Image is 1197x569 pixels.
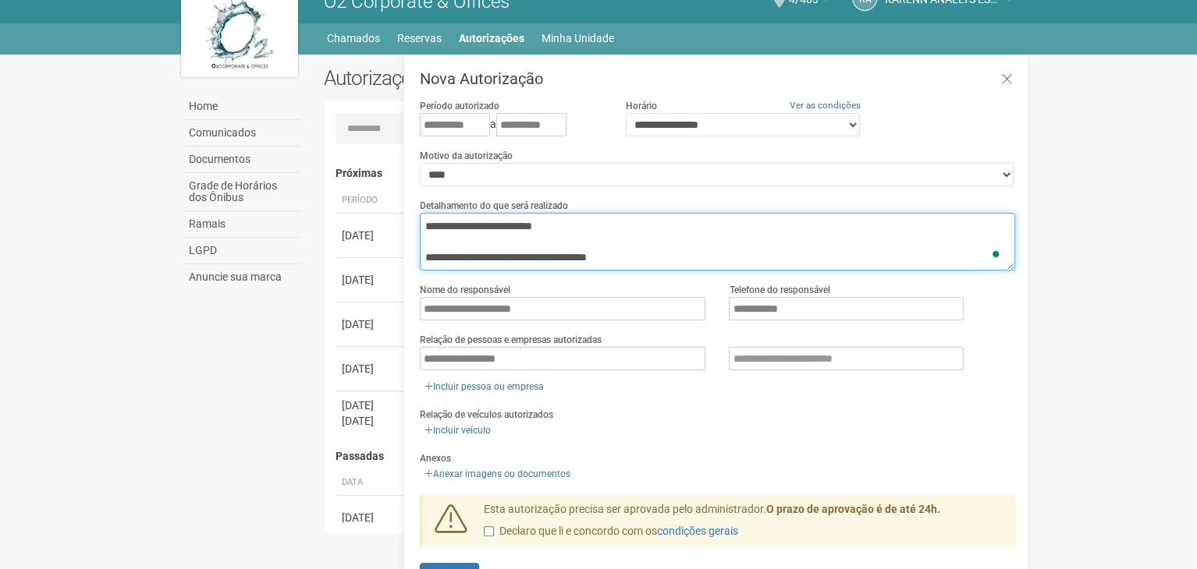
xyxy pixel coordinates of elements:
a: Incluir pessoa ou empresa [420,378,549,395]
label: Período autorizado [420,99,499,113]
h4: Passadas [336,451,1004,462]
a: Anexar imagens ou documentos [420,465,575,482]
a: Ramais [185,211,300,238]
label: Relação de veículos autorizados [420,408,553,422]
input: Declaro que li e concordo com oscondições gerais [484,526,494,536]
div: Esta autorização precisa ser aprovada pelo administrador. [472,502,1015,547]
a: condições gerais [657,525,738,537]
div: a [420,113,602,136]
textarea: To enrich screen reader interactions, please activate Accessibility in Grammarly extension settings [420,213,1015,270]
a: Ver as condições [790,100,861,111]
a: Documentos [185,147,300,173]
label: Anexos [420,451,451,465]
div: [DATE] [342,316,400,332]
a: Autorizações [459,27,524,49]
a: Chamados [327,27,380,49]
div: [DATE] [342,510,400,525]
div: [DATE] [342,272,400,288]
label: Nome do responsável [420,283,510,297]
a: Comunicados [185,120,300,147]
th: Período [336,188,406,214]
div: [DATE] [342,228,400,243]
th: Data [336,470,406,496]
h2: Autorizações [324,66,658,90]
a: LGPD [185,238,300,264]
div: [DATE] [342,361,400,376]
a: Anuncie sua marca [185,264,300,290]
a: Minha Unidade [542,27,614,49]
div: [DATE] [342,413,400,429]
div: [DATE] [342,398,400,413]
label: Declaro que li e concordo com os [484,524,738,539]
strong: O prazo de aprovação é de até 24h. [766,503,940,515]
label: Horário [626,99,657,113]
label: Motivo da autorização [420,149,513,163]
label: Telefone do responsável [729,283,829,297]
label: Detalhamento do que será realizado [420,199,568,213]
a: Reservas [397,27,442,49]
a: Incluir veículo [420,422,495,439]
a: Grade de Horários dos Ônibus [185,173,300,211]
label: Relação de pessoas e empresas autorizadas [420,333,602,347]
h4: Próximas [336,168,1004,179]
h3: Nova Autorização [420,71,1015,87]
a: Home [185,94,300,120]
